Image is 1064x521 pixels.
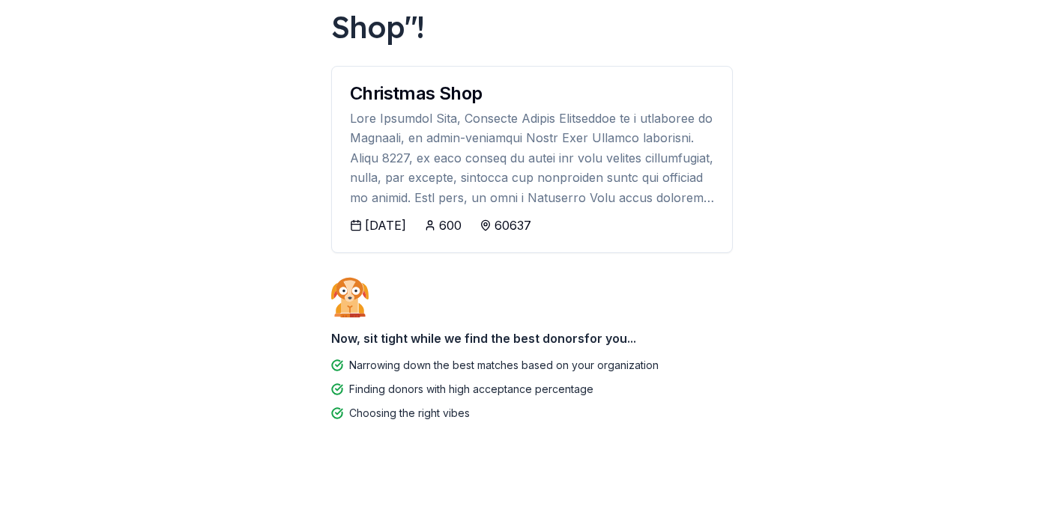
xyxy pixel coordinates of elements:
[350,85,714,103] div: Christmas Shop
[365,216,406,234] div: [DATE]
[349,380,593,398] div: Finding donors with high acceptance percentage
[349,356,659,374] div: Narrowing down the best matches based on your organization
[349,404,470,422] div: Choosing the right vibes
[331,323,733,353] div: Now, sit tight while we find the best donors for you...
[439,216,462,234] div: 600
[331,277,369,317] img: Dog waiting patiently
[495,216,531,234] div: 60637
[350,109,714,207] div: Lore Ipsumdol Sita, Consecte Adipis Elitseddoe te i utlaboree do Magnaali, en admin-veniamqui Nos...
